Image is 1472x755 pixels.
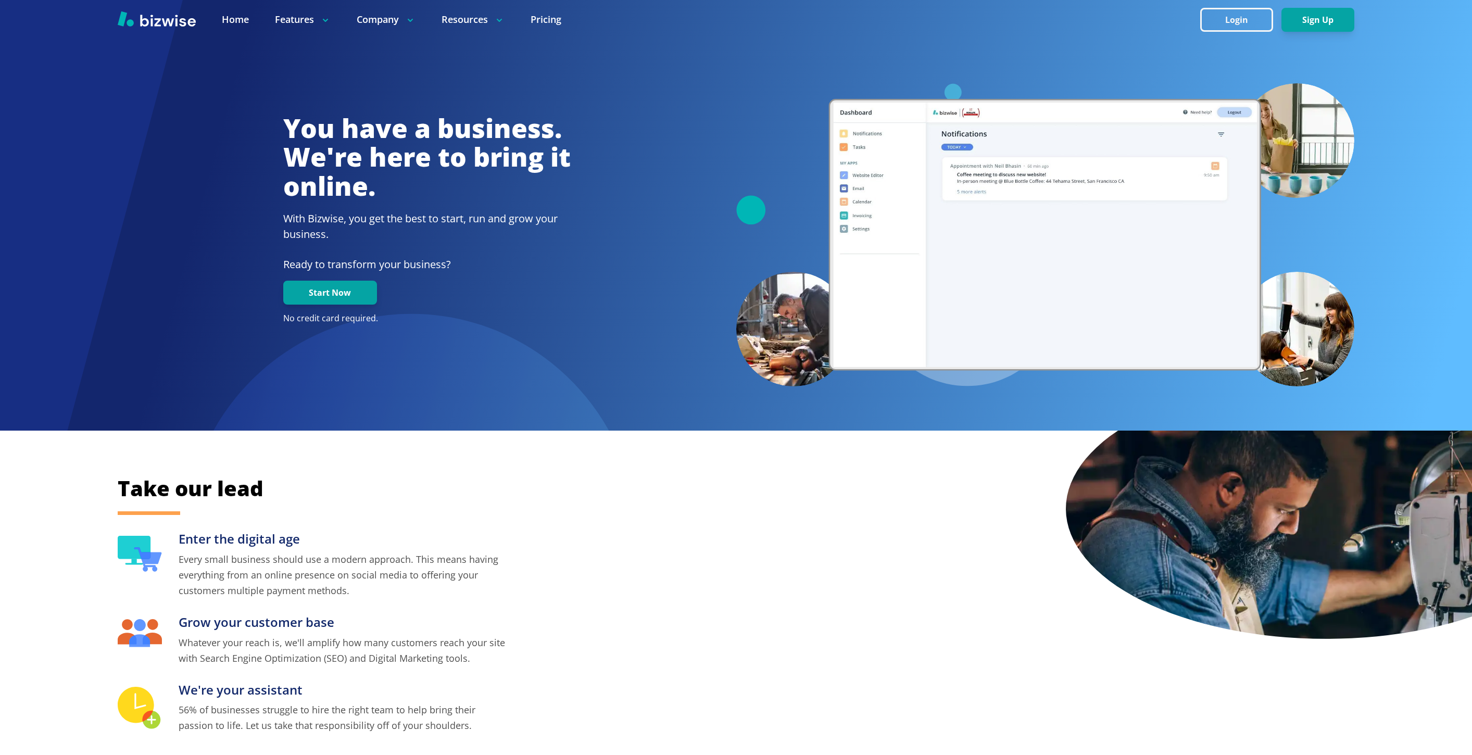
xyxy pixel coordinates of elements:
h2: With Bizwise, you get the best to start, run and grow your business. [283,211,571,242]
p: Resources [442,13,505,26]
h3: We're your assistant [179,682,508,699]
button: Login [1200,8,1273,32]
h3: Enter the digital age [179,531,508,548]
img: Bizwise Logo [118,11,196,27]
img: Enter the digital age Icon [118,536,162,571]
img: Grow your customer base Icon [118,619,162,647]
p: Features [275,13,331,26]
button: Sign Up [1281,8,1354,32]
button: Start Now [283,281,377,305]
h1: You have a business. We're here to bring it online. [283,114,571,201]
p: Ready to transform your business? [283,257,571,272]
a: Sign Up [1281,15,1354,25]
a: Start Now [283,288,377,298]
img: We're your assistant Icon [118,687,162,730]
p: 56% of businesses struggle to hire the right team to help bring their passion to life. Let us tak... [179,702,508,733]
p: No credit card required. [283,313,571,324]
p: Whatever your reach is, we'll amplify how many customers reach your site with Search Engine Optim... [179,635,508,666]
p: Company [357,13,416,26]
h3: Grow your customer base [179,614,508,631]
a: Home [222,13,249,26]
a: Login [1200,15,1281,25]
p: Every small business should use a modern approach. This means having everything from an online pr... [179,551,508,598]
h2: Take our lead [118,474,899,502]
a: Pricing [531,13,561,26]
